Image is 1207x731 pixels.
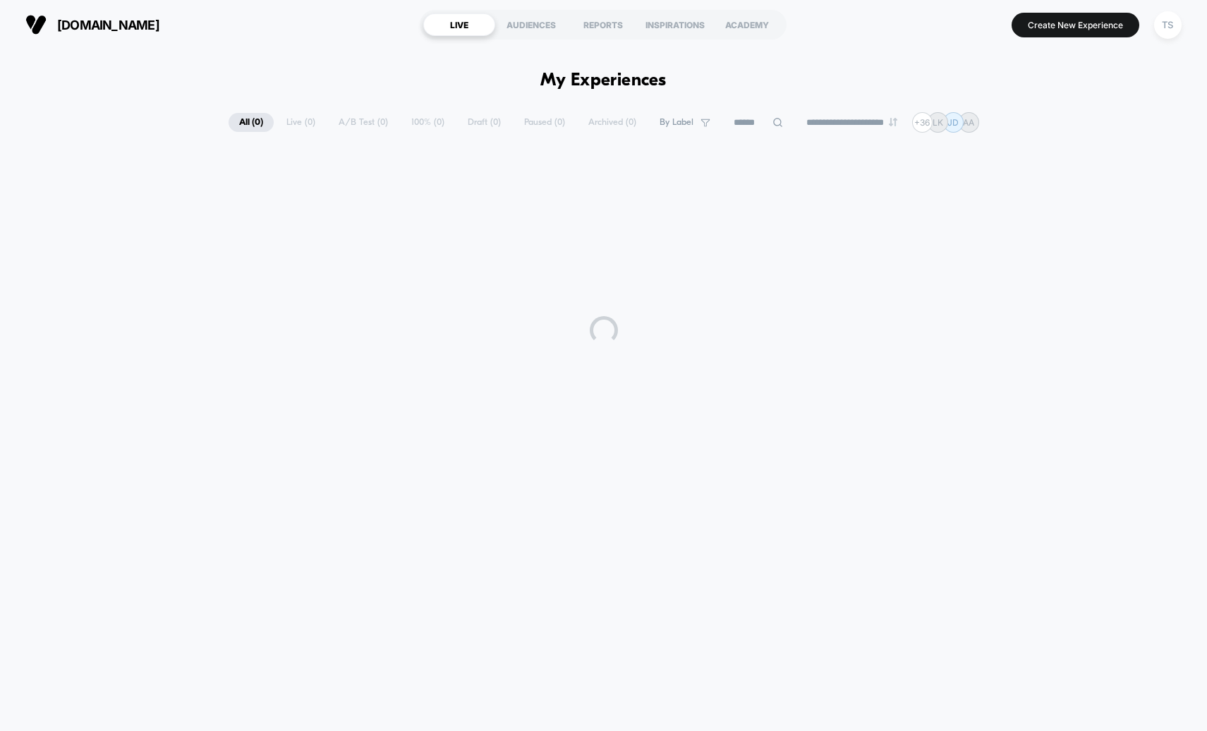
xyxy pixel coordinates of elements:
span: By Label [660,117,693,128]
div: INSPIRATIONS [639,13,711,36]
div: TS [1154,11,1182,39]
button: [DOMAIN_NAME] [21,13,164,36]
button: Create New Experience [1012,13,1139,37]
span: All ( 0 ) [229,113,274,132]
button: TS [1150,11,1186,40]
p: LK [933,117,943,128]
span: [DOMAIN_NAME] [57,18,159,32]
div: LIVE [423,13,495,36]
div: + 36 [912,112,933,133]
div: ACADEMY [711,13,783,36]
p: JD [947,117,959,128]
img: end [889,118,897,126]
img: Visually logo [25,14,47,35]
div: AUDIENCES [495,13,567,36]
h1: My Experiences [540,71,667,91]
p: AA [963,117,974,128]
div: REPORTS [567,13,639,36]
